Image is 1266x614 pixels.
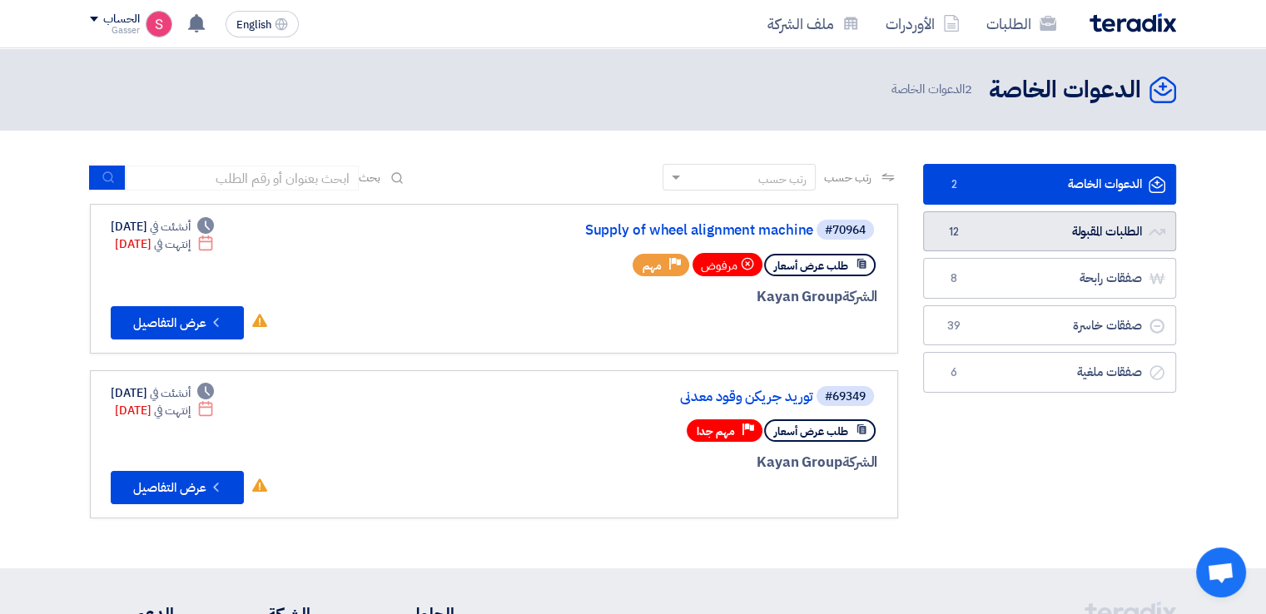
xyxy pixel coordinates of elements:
a: الدعوات الخاصة2 [923,164,1176,205]
div: [DATE] [111,218,214,235]
div: Kayan Group [477,452,877,473]
a: صفقات خاسرة39 [923,305,1176,346]
div: #70964 [825,225,866,236]
span: طلب عرض أسعار [774,258,848,274]
div: [DATE] [115,235,214,253]
div: #69349 [825,391,866,403]
a: صفقات ملغية6 [923,352,1176,393]
a: الطلبات المقبولة12 [923,211,1176,252]
a: ملف الشركة [754,4,872,43]
span: English [236,19,271,31]
span: 39 [944,318,964,334]
span: طلب عرض أسعار [774,423,848,439]
a: الطلبات [973,4,1070,43]
div: [DATE] [111,384,214,402]
span: رتب حسب [824,169,871,186]
button: عرض التفاصيل [111,306,244,339]
span: إنتهت في [154,402,190,419]
a: Supply of wheel alignment machine [480,223,813,238]
img: unnamed_1748516558010.png [146,11,172,37]
h2: الدعوات الخاصة [989,74,1141,106]
span: مهم جدا [697,423,735,439]
button: عرض التفاصيل [111,471,244,504]
div: Kayan Group [477,286,877,308]
span: بحث [359,169,380,186]
span: الشركة [842,452,878,473]
div: مرفوض [693,253,762,276]
span: أنشئت في [150,218,190,235]
div: [DATE] [115,402,214,419]
span: 6 [944,364,964,381]
a: Open chat [1196,547,1246,597]
span: إنتهت في [154,235,190,253]
a: صفقات رابحة8 [923,258,1176,299]
button: English [226,11,299,37]
input: ابحث بعنوان أو رقم الطلب [126,166,359,191]
a: توريد جريكن وقود معدني [480,389,813,404]
div: رتب حسب [758,171,807,188]
span: مهم [643,258,662,274]
span: 12 [944,224,964,240]
span: أنشئت في [150,384,190,402]
span: الدعوات الخاصة [891,80,976,99]
a: الأوردرات [872,4,973,43]
span: الشركة [842,286,878,307]
div: الحساب [103,12,139,27]
span: 8 [944,270,964,287]
div: Gasser [90,26,139,35]
span: 2 [965,80,972,98]
span: 2 [944,176,964,193]
img: Teradix logo [1090,13,1176,32]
